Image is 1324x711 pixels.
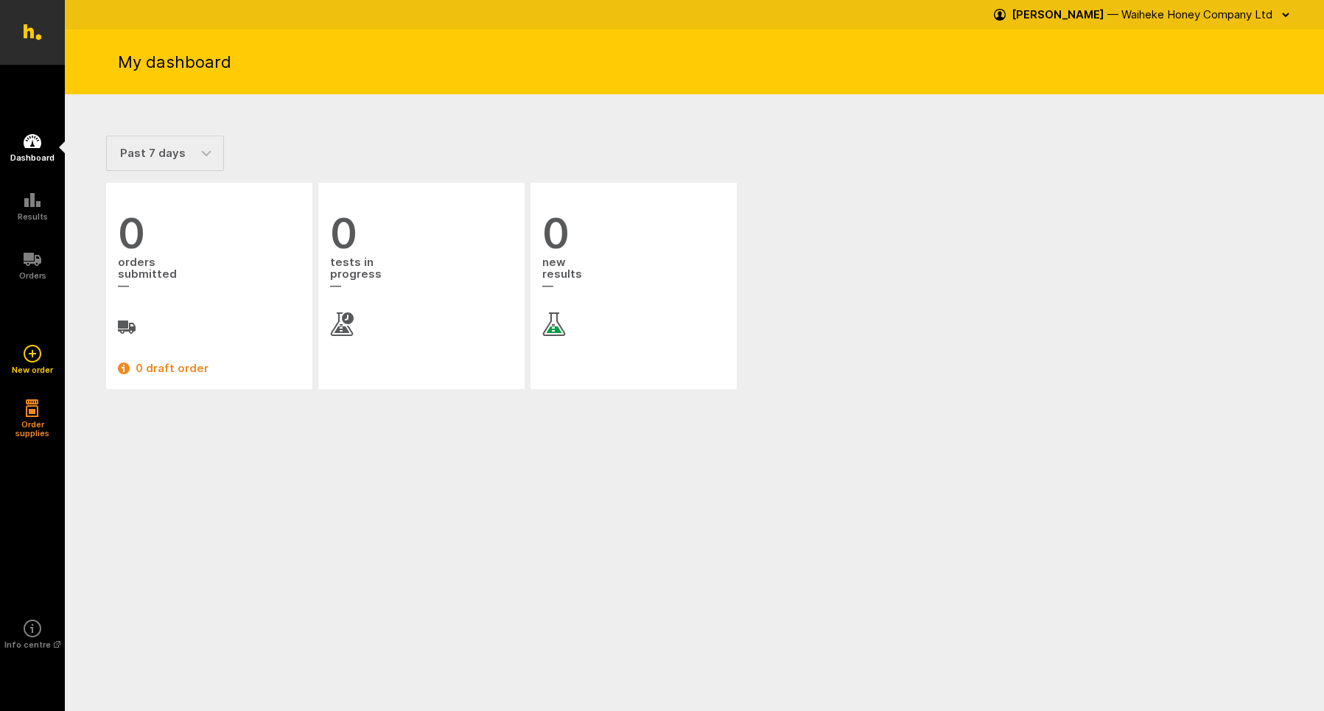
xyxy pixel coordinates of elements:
h5: New order [12,365,53,374]
a: 0 orderssubmitted [118,212,301,336]
a: 0 tests inprogress [330,212,513,336]
h1: My dashboard [118,51,231,73]
h5: Dashboard [10,153,55,162]
span: tests in progress [330,255,513,295]
span: orders submitted [118,255,301,295]
h5: Orders [19,271,46,280]
a: 0 draft order [118,360,301,377]
span: — Waiheke Honey Company Ltd [1107,7,1272,21]
h5: Order supplies [10,420,55,438]
h5: Results [18,212,48,221]
h5: Info centre [4,640,60,649]
span: 0 [118,212,301,255]
span: 0 [542,212,725,255]
span: new results [542,255,725,295]
button: [PERSON_NAME] — Waiheke Honey Company Ltd [994,3,1295,27]
strong: [PERSON_NAME] [1012,7,1104,21]
span: 0 [330,212,513,255]
a: 0 newresults [542,212,725,336]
